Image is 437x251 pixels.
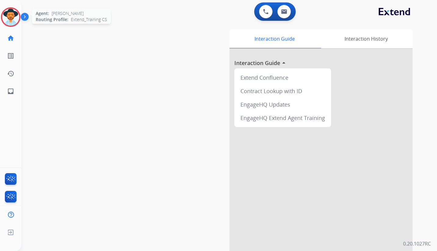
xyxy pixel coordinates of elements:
span: Agent: [36,10,49,16]
mat-icon: list_alt [7,52,14,60]
div: Interaction History [320,29,413,48]
span: Extend_Training CS [71,16,107,23]
mat-icon: history [7,70,14,77]
div: EngageHQ Updates [237,98,329,111]
div: Interaction Guide [229,29,320,48]
img: avatar [2,9,19,26]
span: Routing Profile: [36,16,68,23]
mat-icon: inbox [7,88,14,95]
span: [PERSON_NAME] [52,10,84,16]
div: Extend Confluence [237,71,329,84]
mat-icon: home [7,35,14,42]
div: EngageHQ Extend Agent Training [237,111,329,125]
p: 0.20.1027RC [403,240,431,247]
div: Contract Lookup with ID [237,84,329,98]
